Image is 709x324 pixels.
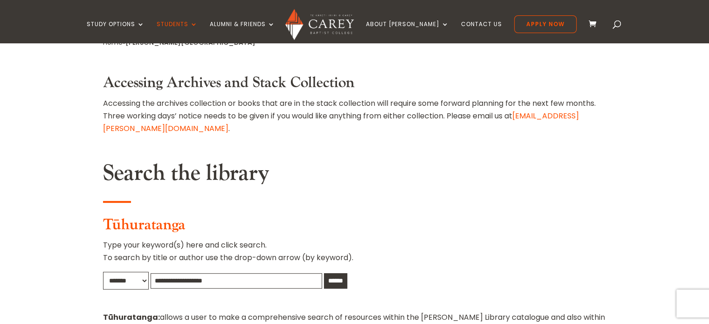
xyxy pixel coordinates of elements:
a: Apply Now [514,15,577,33]
h3: Tūhuratanga [103,216,606,239]
h3: Accessing Archives and Stack Collection [103,74,606,97]
a: About [PERSON_NAME] [366,21,449,43]
p: Type your keyword(s) here and click search. To search by title or author use the drop-down arrow ... [103,239,606,271]
a: Study Options [87,21,145,43]
img: Carey Baptist College [285,9,354,40]
a: Contact Us [461,21,502,43]
a: Alumni & Friends [210,21,275,43]
h2: Search the library [103,160,606,192]
strong: Tūhuratanga: [103,312,160,323]
p: Accessing the archives collection or books that are in the stack collection will require some for... [103,97,606,135]
a: Students [157,21,198,43]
